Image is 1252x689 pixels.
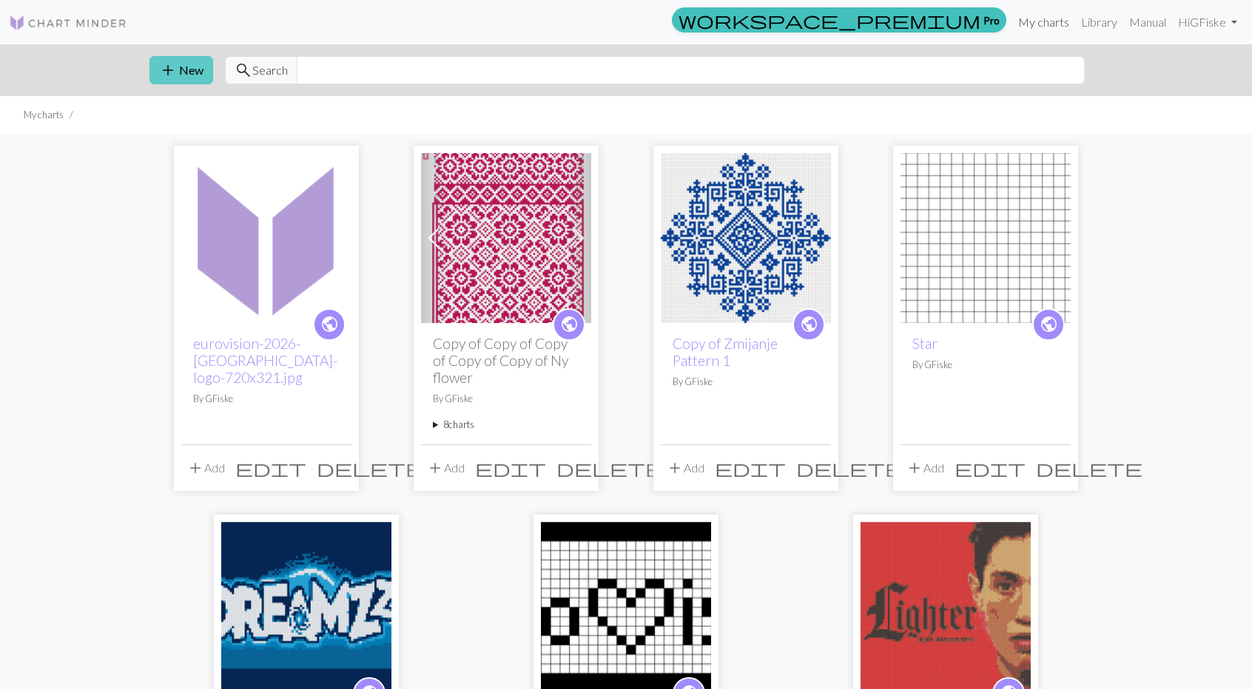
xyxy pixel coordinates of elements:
span: delete [556,458,663,478]
span: add [159,60,177,81]
span: edit [475,458,546,478]
summary: 8charts [433,418,579,432]
i: public [800,310,818,339]
button: Delete [312,454,428,482]
button: Add [421,454,470,482]
a: HiGFiske [1172,7,1243,37]
span: public [320,313,339,336]
a: eurovision-2026-vienna-logo-720x321.jpg [181,229,351,243]
span: add [666,458,684,478]
span: search [235,60,252,81]
a: Star [901,229,1071,243]
a: Zmijanje Pattern 1 [661,229,831,243]
a: eurovision banner [541,598,711,612]
img: Logo [9,14,127,32]
i: Edit [955,459,1026,477]
i: public [320,310,339,339]
button: Delete [551,454,668,482]
a: Copy of Zmijanje Pattern 1 [673,335,778,369]
span: edit [235,458,306,478]
a: Kyle_Alessandro_-_Lighter_cover_art.jpg [861,598,1031,612]
a: Pro [672,7,1006,33]
span: edit [715,458,786,478]
span: public [1040,313,1058,336]
span: public [800,313,818,336]
button: New [149,56,213,84]
button: Add [901,454,949,482]
i: Edit [715,459,786,477]
i: Edit [475,459,546,477]
a: Copy of Copy of Copy of Copy of Copy of Copy of Copy of Copy of Flower [421,229,591,243]
a: Manual [1123,7,1172,37]
span: workspace_premium [679,10,980,30]
i: public [1040,310,1058,339]
a: DREAMZzz_About_Banner_-_Desktop_d603b644-176e-4f68-9b82-ab78d54fe868_1800x.webp [221,598,391,612]
span: add [906,458,923,478]
a: eurovision-2026-[GEOGRAPHIC_DATA]-logo-720x321.jpg [193,335,337,386]
span: add [186,458,204,478]
button: Edit [710,454,791,482]
span: delete [1036,458,1142,478]
button: Delete [791,454,908,482]
button: Delete [1031,454,1148,482]
span: public [560,313,579,336]
button: Add [181,454,230,482]
img: Copy of Copy of Copy of Copy of Copy of Copy of Copy of Copy of Flower [421,153,591,323]
a: Star [912,335,938,352]
h2: Copy of Copy of Copy of Copy of Copy of Ny flower [433,335,579,386]
p: By GFiske [193,392,340,406]
span: Search [252,61,288,79]
a: Library [1075,7,1123,37]
img: Star [901,153,1071,323]
img: Zmijanje Pattern 1 [661,153,831,323]
img: eurovision-2026-vienna-logo-720x321.jpg [181,153,351,323]
button: Edit [230,454,312,482]
span: delete [317,458,423,478]
p: By GFiske [433,392,579,406]
li: My charts [24,108,64,122]
button: Edit [470,454,551,482]
span: delete [796,458,903,478]
p: By GFiske [673,375,819,389]
button: Add [661,454,710,482]
span: add [426,458,444,478]
a: My charts [1012,7,1075,37]
p: By GFiske [912,358,1059,372]
a: public [313,308,346,341]
a: public [553,308,585,341]
i: Edit [235,459,306,477]
button: Edit [949,454,1031,482]
span: edit [955,458,1026,478]
i: public [560,310,579,339]
a: public [1032,308,1065,341]
a: public [792,308,825,341]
